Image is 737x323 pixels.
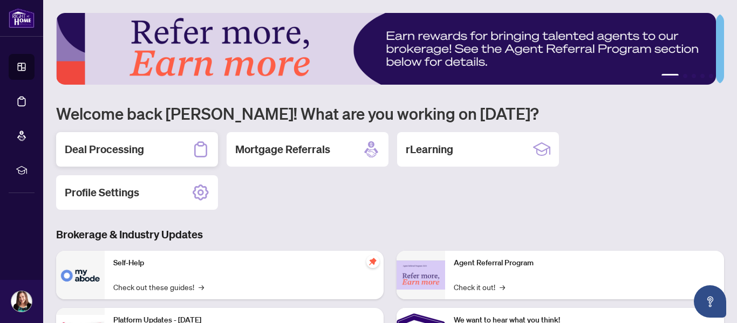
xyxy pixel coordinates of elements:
button: 4 [700,74,705,78]
h2: Mortgage Referrals [235,142,330,157]
p: Agent Referral Program [454,257,715,269]
h2: rLearning [406,142,453,157]
a: Check it out!→ [454,281,505,293]
img: Self-Help [56,251,105,299]
span: → [199,281,204,293]
button: 2 [683,74,687,78]
h2: Profile Settings [65,185,139,200]
img: Agent Referral Program [397,260,445,290]
span: pushpin [366,255,379,268]
h1: Welcome back [PERSON_NAME]! What are you working on [DATE]? [56,103,724,123]
a: Check out these guides!→ [113,281,204,293]
h2: Deal Processing [65,142,144,157]
img: logo [9,8,35,28]
button: 5 [709,74,713,78]
span: → [500,281,505,293]
button: 1 [661,74,679,78]
h3: Brokerage & Industry Updates [56,227,724,242]
p: Self-Help [113,257,375,269]
img: Profile Icon [11,291,32,312]
button: 3 [692,74,696,78]
button: Open asap [694,285,726,318]
img: Slide 0 [56,13,716,85]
